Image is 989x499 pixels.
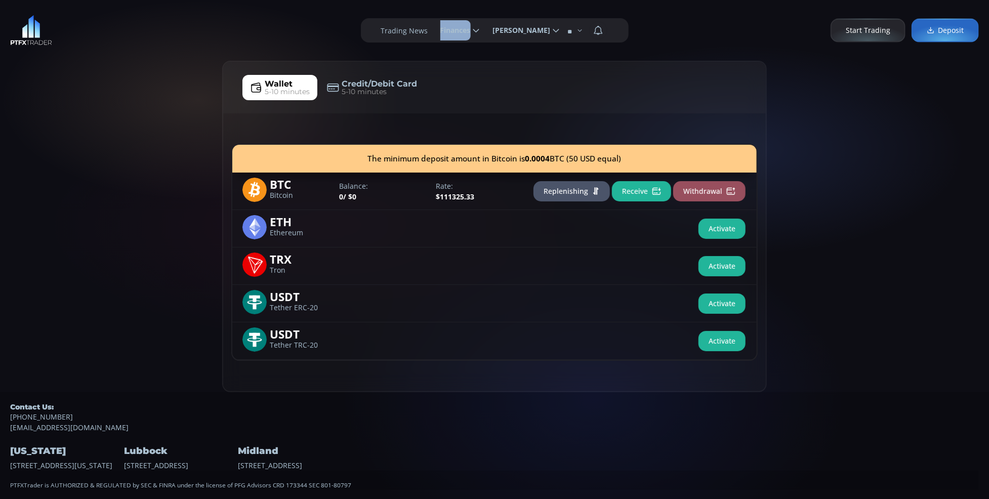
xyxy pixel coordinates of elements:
div: 0 [334,181,431,202]
img: LOGO [10,15,52,46]
span: Credit/Debit Card [342,78,417,90]
span: ETH [270,215,332,227]
span: Finances [433,20,471,40]
span: / $0 [343,192,356,201]
span: Tether TRC-20 [270,342,332,349]
div: [EMAIL_ADDRESS][DOMAIN_NAME] [10,402,979,433]
label: Balance: [339,181,426,191]
span: 5-10 minutes [342,87,387,97]
button: Activate [698,331,746,351]
a: Wallet5-10 minutes [242,75,317,100]
span: USDT [270,290,332,302]
div: The minimum deposit amount in Bitcoin is BTC (50 USD equal) [232,145,757,173]
h4: [US_STATE] [10,443,121,460]
button: Withdrawal [673,181,746,201]
div: [STREET_ADDRESS] [124,433,235,470]
span: Wallet [265,78,293,90]
span: Tether ERC-20 [270,305,332,311]
div: [STREET_ADDRESS][US_STATE] [10,433,121,470]
span: TRX [270,253,332,264]
b: 0.0004 [525,153,550,164]
button: Activate [698,256,746,276]
button: Replenishing [533,181,610,201]
span: Start Trading [846,25,890,36]
h4: Lubbock [124,443,235,460]
a: Start Trading [831,19,905,43]
span: Tron [270,267,332,274]
a: Credit/Debit Card5-10 minutes [319,75,425,100]
span: Bitcoin [270,192,332,199]
a: [PHONE_NUMBER] [10,411,979,422]
div: $111325.33 [431,181,527,202]
a: Deposit [912,19,979,43]
button: Activate [698,294,746,314]
span: Ethereum [270,230,332,236]
button: Activate [698,219,746,239]
span: BTC [270,178,332,189]
label: Trading News [381,25,428,36]
h4: Midland [238,443,349,460]
h5: Contact Us: [10,402,979,411]
span: 5-10 minutes [265,87,310,97]
button: Receive [612,181,671,201]
div: PTFXTrader is AUTHORIZED & REGULATED by SEC & FINRA under the license of PFG Advisors CRD 173344 ... [10,471,979,490]
span: USDT [270,327,332,339]
div: [STREET_ADDRESS] [238,433,349,470]
span: [PERSON_NAME] [486,20,551,40]
span: Deposit [927,25,964,36]
label: Rate: [436,181,522,191]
